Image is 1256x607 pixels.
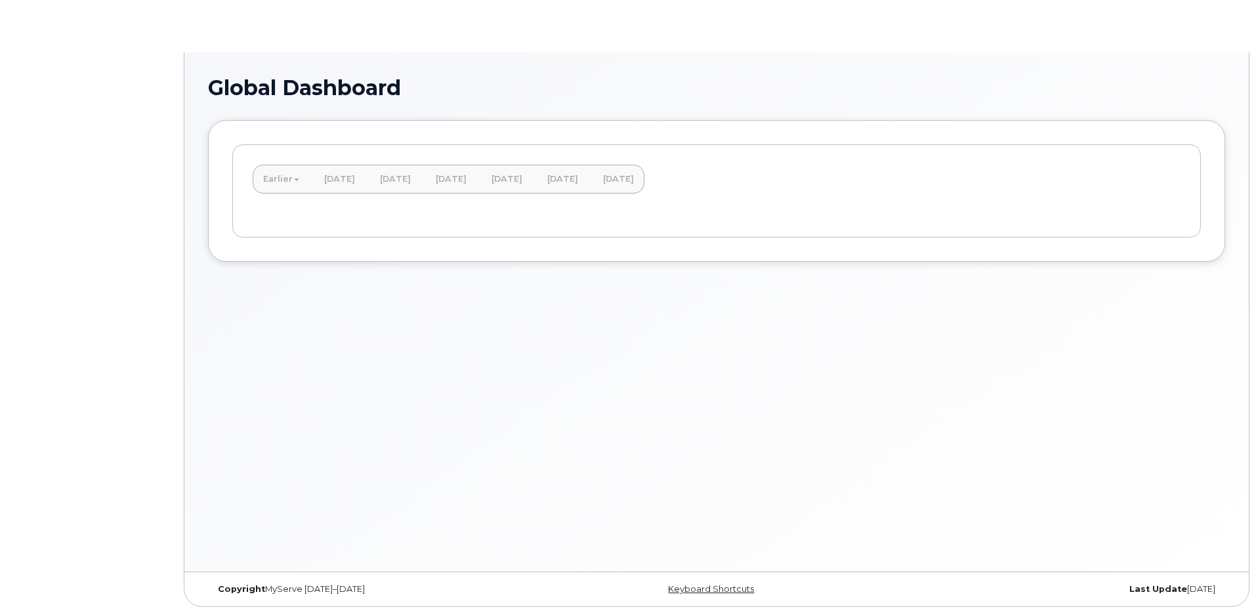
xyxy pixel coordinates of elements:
[886,584,1225,595] div: [DATE]
[369,165,421,194] a: [DATE]
[425,165,477,194] a: [DATE]
[668,584,754,594] a: Keyboard Shortcuts
[218,584,265,594] strong: Copyright
[253,165,310,194] a: Earlier
[314,165,366,194] a: [DATE]
[1129,584,1187,594] strong: Last Update
[593,165,644,194] a: [DATE]
[481,165,533,194] a: [DATE]
[208,76,1225,99] h1: Global Dashboard
[537,165,589,194] a: [DATE]
[208,584,547,595] div: MyServe [DATE]–[DATE]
